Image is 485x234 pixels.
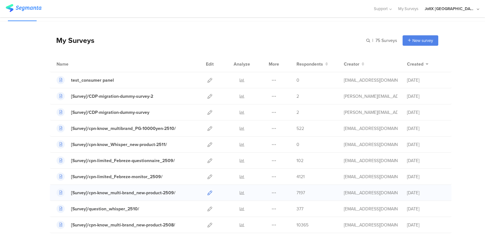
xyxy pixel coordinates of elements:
[375,37,397,44] span: 75 Surveys
[407,125,445,132] div: [DATE]
[407,190,445,196] div: [DATE]
[71,190,176,196] div: [Survey]/cpn-know_multi-brand_new-product-2509/
[296,157,303,164] span: 102
[344,190,398,196] div: kumai.ik@pg.com
[71,109,149,116] div: [Survey]/CDP-migration-dummy-survey
[57,221,175,229] a: [Survey]/cpn-know_multi-brand_new-product-2508/
[407,206,445,212] div: [DATE]
[71,173,163,180] div: [Survey]/cpn-limited_Febreze-monitor_2509/
[407,157,445,164] div: [DATE]
[296,206,303,212] span: 377
[6,4,41,12] img: segmanta logo
[407,77,445,84] div: [DATE]
[344,61,359,67] span: Creator
[57,173,163,181] a: [Survey]/cpn-limited_Febreze-monitor_2509/
[407,109,445,116] div: [DATE]
[296,141,299,148] span: 0
[344,77,398,84] div: kumai.ik@pg.com
[57,92,153,100] a: [Survey]/CDP-migration-dummy-survey-2
[407,93,445,100] div: [DATE]
[71,125,176,132] div: [Survey]/cpn-know_multibrand_PG-10000yen-2510/
[296,125,304,132] span: 522
[344,157,398,164] div: kumai.ik@pg.com
[296,109,299,116] span: 2
[71,157,175,164] div: [Survey]/cpn-limited_Febreze-questionnaire_2509/
[344,93,398,100] div: praharaj.sp.1@pg.com
[57,61,94,67] div: Name
[344,173,398,180] div: kumai.ik@pg.com
[407,222,445,228] div: [DATE]
[407,173,445,180] div: [DATE]
[344,61,364,67] button: Creator
[344,222,398,228] div: kumai.ik@pg.com
[296,61,328,67] button: Respondents
[407,61,428,67] button: Created
[203,56,217,72] div: Edit
[57,156,175,165] a: [Survey]/cpn-limited_Febreze-questionnaire_2509/
[425,6,475,12] div: JoltX [GEOGRAPHIC_DATA]
[407,61,423,67] span: Created
[71,206,139,212] div: [Survey]/question_whisper_2510/
[57,189,176,197] a: [Survey]/cpn-know_multi-brand_new-product-2509/
[57,76,114,84] a: test_consumer panel
[344,109,398,116] div: praharaj.sp.1@pg.com
[57,108,149,116] a: [Survey]/CDP-migration-dummy-survey
[57,205,139,213] a: [Survey]/question_whisper_2510/
[71,93,153,100] div: [Survey]/CDP-migration-dummy-survey-2
[71,222,175,228] div: [Survey]/cpn-know_multi-brand_new-product-2508/
[296,93,299,100] span: 2
[267,56,281,72] div: More
[57,124,176,132] a: [Survey]/cpn-know_multibrand_PG-10000yen-2510/
[412,38,433,44] span: New survey
[232,56,251,72] div: Analyze
[296,77,299,84] span: 0
[296,173,305,180] span: 4121
[296,190,305,196] span: 7197
[344,206,398,212] div: kumai.ik@pg.com
[296,61,323,67] span: Respondents
[71,141,167,148] div: [Survey]/cpn-know_Whisper_new-product-2511/
[374,6,388,12] span: Support
[71,77,114,84] div: test_consumer panel
[371,37,374,44] span: |
[50,35,94,46] div: My Surveys
[57,140,167,149] a: [Survey]/cpn-know_Whisper_new-product-2511/
[407,141,445,148] div: [DATE]
[344,141,398,148] div: kumai.ik@pg.com
[296,222,308,228] span: 10365
[344,125,398,132] div: kumai.ik@pg.com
